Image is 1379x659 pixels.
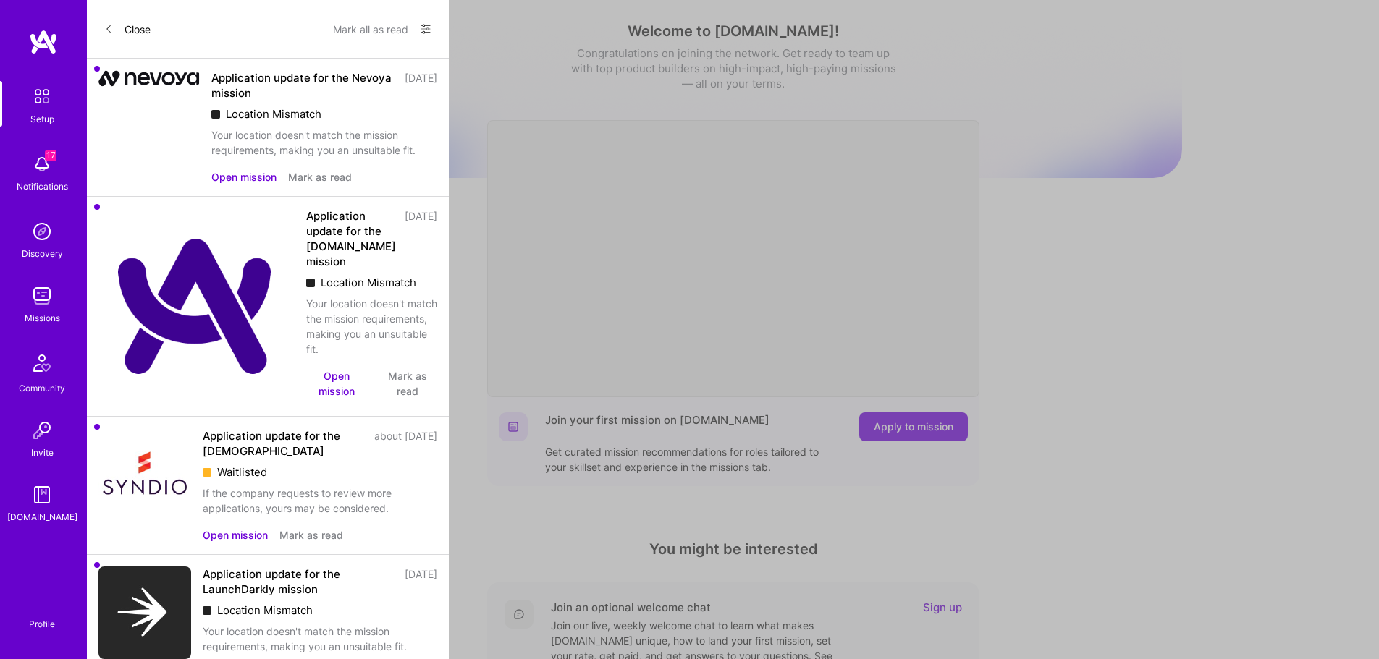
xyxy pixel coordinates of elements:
[203,566,396,597] div: Application update for the LaunchDarkly mission
[306,208,396,269] div: Application update for the [DOMAIN_NAME] mission
[203,603,437,618] div: Location Mismatch
[378,368,437,399] button: Mark as read
[405,208,437,269] div: [DATE]
[28,416,56,445] img: Invite
[203,527,268,543] button: Open mission
[25,310,60,326] div: Missions
[211,127,437,158] div: Your location doesn't match the mission requirements, making you an unsuitable fit.
[98,428,191,521] img: Company Logo
[98,208,295,404] img: Company Logo
[19,380,65,396] div: Community
[203,485,437,516] div: If the company requests to review more applications, yours may be considered.
[211,70,396,101] div: Application update for the Nevoya mission
[405,566,437,597] div: [DATE]
[7,509,77,524] div: [DOMAIN_NAME]
[29,29,58,55] img: logo
[333,17,408,41] button: Mark all as read
[30,111,54,127] div: Setup
[17,179,68,194] div: Notifications
[306,368,366,399] button: Open mission
[98,566,191,659] img: Company Logo
[28,281,56,310] img: teamwork
[306,296,437,357] div: Your location doesn't match the mission requirements, making you an unsuitable fit.
[98,70,200,87] img: Company Logo
[203,464,437,480] div: Waitlisted
[27,81,57,111] img: setup
[28,480,56,509] img: guide book
[104,17,151,41] button: Close
[29,616,55,630] div: Profile
[45,150,56,161] span: 17
[28,150,56,179] img: bell
[31,445,54,460] div: Invite
[288,169,352,184] button: Mark as read
[279,527,343,543] button: Mark as read
[405,70,437,101] div: [DATE]
[203,428,366,459] div: Application update for the [DEMOGRAPHIC_DATA]
[28,217,56,246] img: discovery
[203,624,437,654] div: Your location doesn't match the mission requirements, making you an unsuitable fit.
[306,275,437,290] div: Location Mismatch
[25,346,59,380] img: Community
[22,246,63,261] div: Discovery
[374,428,437,459] div: about [DATE]
[211,106,437,122] div: Location Mismatch
[24,601,60,630] a: Profile
[211,169,277,184] button: Open mission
